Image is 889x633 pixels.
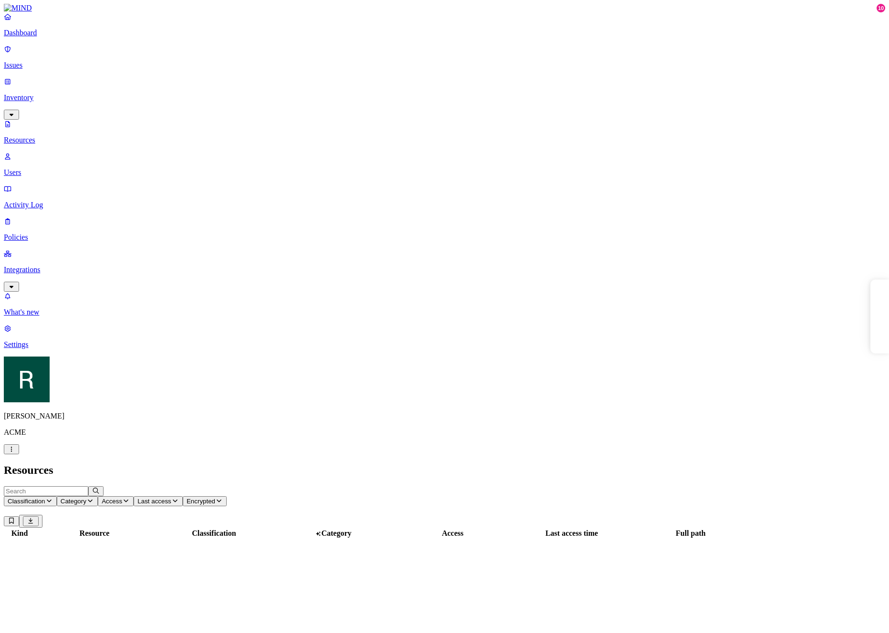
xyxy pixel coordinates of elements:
p: Activity Log [4,201,885,209]
p: Settings [4,340,885,349]
a: Issues [4,45,885,70]
p: Dashboard [4,29,885,37]
img: Ron Rabinovich [4,357,50,402]
p: ACME [4,428,885,437]
a: MIND [4,4,885,12]
p: Issues [4,61,885,70]
h2: Resources [4,464,885,477]
a: Users [4,152,885,177]
p: What's new [4,308,885,316]
div: Access [394,529,512,538]
p: Integrations [4,265,885,274]
p: Resources [4,136,885,144]
a: Resources [4,120,885,144]
a: Activity Log [4,184,885,209]
span: Access [102,498,122,505]
div: Kind [5,529,34,538]
input: Search [4,486,88,496]
div: Classification [155,529,273,538]
div: Full path [632,529,749,538]
a: Settings [4,324,885,349]
p: Inventory [4,93,885,102]
img: MIND [4,4,32,12]
span: Last access [137,498,171,505]
p: [PERSON_NAME] [4,412,885,420]
p: Users [4,168,885,177]
div: Last access time [513,529,630,538]
a: Integrations [4,249,885,290]
a: What's new [4,292,885,316]
span: Classification [8,498,45,505]
span: Category [321,529,351,537]
p: Policies [4,233,885,242]
span: Encrypted [187,498,215,505]
div: Resource [36,529,153,538]
a: Dashboard [4,12,885,37]
div: 10 [877,4,885,12]
span: Category [61,498,86,505]
a: Inventory [4,77,885,118]
a: Policies [4,217,885,242]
